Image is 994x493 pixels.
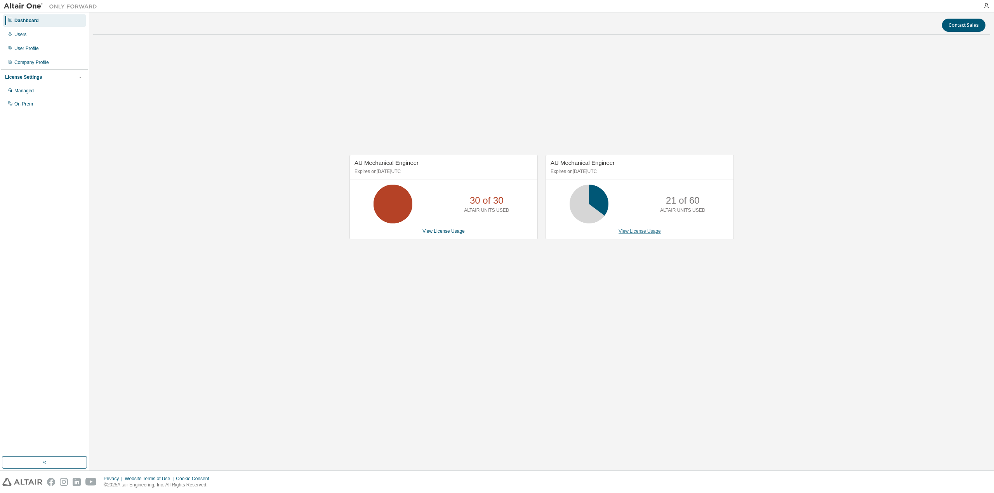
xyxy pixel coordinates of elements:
div: Dashboard [14,17,39,24]
div: Cookie Consent [176,476,214,482]
p: Expires on [DATE] UTC [551,168,727,175]
span: AU Mechanical Engineer [551,159,615,166]
div: User Profile [14,45,39,52]
div: License Settings [5,74,42,80]
div: Website Terms of Use [125,476,176,482]
img: Altair One [4,2,101,10]
div: Company Profile [14,59,49,66]
img: facebook.svg [47,478,55,486]
p: © 2025 Altair Engineering, Inc. All Rights Reserved. [104,482,214,488]
img: youtube.svg [85,478,97,486]
img: instagram.svg [60,478,68,486]
div: On Prem [14,101,33,107]
div: Managed [14,88,34,94]
p: 30 of 30 [470,194,504,207]
div: Users [14,31,26,38]
span: AU Mechanical Engineer [355,159,419,166]
p: ALTAIR UNITS USED [464,207,509,214]
div: Privacy [104,476,125,482]
button: Contact Sales [942,19,985,32]
img: altair_logo.svg [2,478,42,486]
p: Expires on [DATE] UTC [355,168,531,175]
img: linkedin.svg [73,478,81,486]
a: View License Usage [422,228,465,234]
p: 21 of 60 [666,194,700,207]
p: ALTAIR UNITS USED [660,207,705,214]
a: View License Usage [619,228,661,234]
